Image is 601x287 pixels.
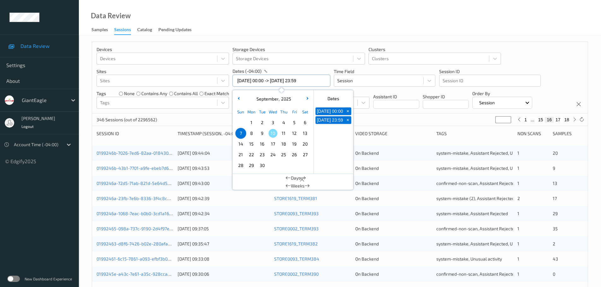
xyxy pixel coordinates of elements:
p: 346 Sessions (out of 2296562) [97,117,157,123]
div: Choose Monday September 01 of 2025 [246,117,257,128]
div: Choose Friday September 26 of 2025 [289,149,300,160]
p: Session ID [439,68,541,75]
div: Sun [235,106,246,117]
p: Session [477,100,497,106]
a: Samples [91,26,114,34]
a: 0199246a-1068-7eac-b0b0-3cd1a16493ed [97,211,182,216]
div: [DATE] 09:43:53 [178,165,270,171]
span: system-mistake, Assistant Rejected, Unusual activity [436,150,541,156]
div: Choose Tuesday September 02 of 2025 [257,117,268,128]
span: 26 [290,150,299,159]
p: Assistant ID [373,94,419,100]
div: Choose Friday September 19 of 2025 [289,139,300,149]
span: 20 [301,140,309,148]
div: Video Storage [355,130,432,137]
div: [DATE] 09:42:39 [178,195,270,202]
div: Pending Updates [158,26,191,34]
a: 0199246b-43b1-7701-a9fe-ebeb7d656570 [97,165,181,171]
button: 18 [562,117,571,123]
div: Choose Thursday October 02 of 2025 [278,160,289,171]
span: 29 [247,161,256,170]
span: Weeks [291,183,304,189]
div: On Backend [355,180,432,187]
span: 13 [553,181,557,186]
span: 12 [290,129,299,138]
span: 7 [236,129,245,138]
span: confirmed-non-scan, Assistant Rejected, product recovered, recovered product [436,226,596,231]
div: Choose Friday September 12 of 2025 [289,128,300,139]
div: Choose Tuesday September 30 of 2025 [257,160,268,171]
span: 35 [553,226,558,231]
div: Fri [289,106,300,117]
div: Choose Sunday August 31 of 2025 [235,117,246,128]
span: + [345,117,351,123]
div: , [255,96,291,102]
a: Sessions [114,26,137,35]
span: 5 [290,118,299,127]
label: contains all [174,90,198,97]
a: STORE0002_TERM390 [274,271,319,277]
span: 1 [247,118,256,127]
div: Mon [246,106,257,117]
span: 1 [517,256,519,261]
label: exact match [204,90,229,97]
div: Catalog [137,26,152,34]
span: 1 [517,271,519,277]
span: 1 [517,181,519,186]
a: 01992463-d8f6-7426-b02e-280afa63b7fa [97,241,182,246]
a: STORE1619_TERM381 [274,196,317,201]
div: On Backend [355,165,432,171]
a: STORE0002_TERM393 [274,226,319,231]
span: 6 [301,118,309,127]
div: Choose Wednesday September 10 of 2025 [268,128,278,139]
div: Tags [436,130,513,137]
span: 19 [290,140,299,148]
div: [DATE] 09:33:08 [178,256,270,262]
div: [DATE] 09:44:04 [178,150,270,156]
span: 22 [247,150,256,159]
span: 43 [553,256,558,261]
div: Choose Wednesday September 24 of 2025 [268,149,278,160]
div: On Backend [355,271,432,277]
span: confirmed-non-scan, Assistant Rejected, product recovered, recovered product [436,181,596,186]
span: system-mistake, Assistant Rejected [436,211,508,216]
div: On Backend [355,226,432,232]
div: Choose Thursday September 04 of 2025 [278,117,289,128]
span: 9 [553,165,555,171]
a: 0199245e-a43c-7e61-a35c-928ccae25485 [97,271,183,277]
p: Storage Devices [233,46,365,53]
span: system-mistake, Assistant Rejected, Unusual activity [436,241,541,246]
p: Tags [97,90,106,97]
a: 01992465-098a-737c-9190-2d4f97e66074 [97,226,182,231]
a: STORE0093_TERM384 [274,256,319,261]
span: system-mistake, Unusual activity [436,256,502,261]
div: Choose Sunday September 28 of 2025 [235,160,246,171]
span: + [345,108,351,115]
div: Choose Thursday September 11 of 2025 [278,128,289,139]
button: [DATE] 00:00 [315,107,344,115]
div: Choose Monday September 15 of 2025 [246,139,257,149]
span: 21 [236,150,245,159]
button: ... [529,117,536,123]
span: 2 [517,196,520,201]
span: 1 [517,165,519,171]
a: 0199246a-72d5-71ab-821d-5e64d5ca24c5 [97,181,182,186]
div: Choose Thursday September 18 of 2025 [278,139,289,149]
p: Devices [97,46,229,53]
span: 2 [258,118,267,127]
label: none [124,90,135,97]
div: Thu [278,106,289,117]
p: dates (-04:00) [233,68,262,74]
span: 8 [247,129,256,138]
span: 27 [301,150,309,159]
span: 1 [517,226,519,231]
p: Shopper ID [423,94,469,100]
span: 14 [236,140,245,148]
span: 10 [268,129,277,138]
div: Choose Saturday October 04 of 2025 [300,160,310,171]
a: STORE1619_TERM382 [274,241,318,246]
div: Choose Thursday September 25 of 2025 [278,149,289,160]
div: Choose Saturday September 06 of 2025 [300,117,310,128]
div: On Backend [355,210,432,217]
div: On Backend [355,256,432,262]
